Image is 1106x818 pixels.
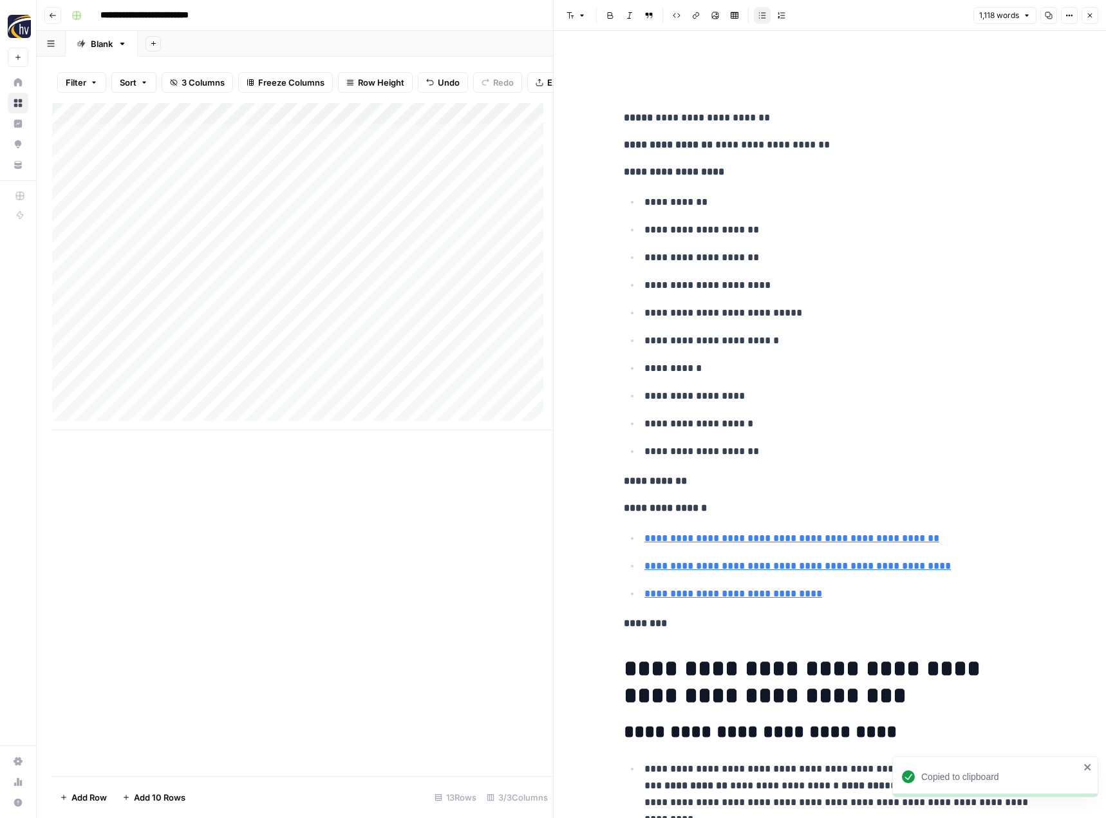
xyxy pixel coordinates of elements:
[473,72,522,93] button: Redo
[1083,762,1092,772] button: close
[338,72,413,93] button: Row Height
[921,770,1080,783] div: Copied to clipboard
[134,791,185,804] span: Add 10 Rows
[91,37,113,50] div: Blank
[8,772,28,792] a: Usage
[979,10,1019,21] span: 1,118 words
[57,72,106,93] button: Filter
[8,134,28,155] a: Opportunities
[238,72,333,93] button: Freeze Columns
[438,76,460,89] span: Undo
[71,791,107,804] span: Add Row
[52,787,115,808] button: Add Row
[8,15,31,38] img: HigherVisibility Logo
[8,155,28,175] a: Your Data
[162,72,233,93] button: 3 Columns
[66,76,86,89] span: Filter
[358,76,404,89] span: Row Height
[8,751,28,772] a: Settings
[527,72,601,93] button: Export CSV
[8,113,28,134] a: Insights
[120,76,136,89] span: Sort
[66,31,138,57] a: Blank
[418,72,468,93] button: Undo
[482,787,553,808] div: 3/3 Columns
[115,787,193,808] button: Add 10 Rows
[258,76,324,89] span: Freeze Columns
[8,10,28,43] button: Workspace: HigherVisibility
[493,76,514,89] span: Redo
[429,787,482,808] div: 13 Rows
[8,792,28,813] button: Help + Support
[8,93,28,113] a: Browse
[182,76,225,89] span: 3 Columns
[973,7,1036,24] button: 1,118 words
[8,72,28,93] a: Home
[111,72,156,93] button: Sort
